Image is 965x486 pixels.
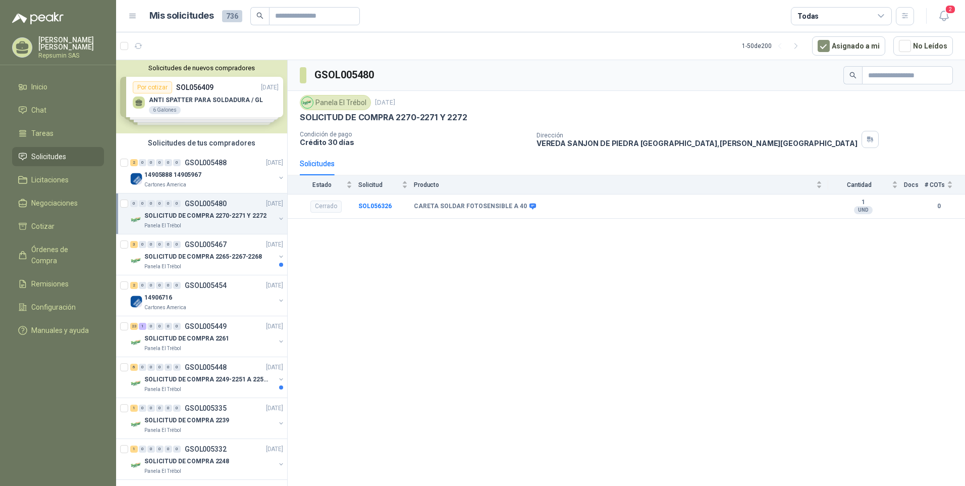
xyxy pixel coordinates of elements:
div: 23 [130,323,138,330]
th: Estado [288,175,358,194]
button: No Leídos [893,36,953,56]
b: CARETA SOLDAR FOTOSENSIBLE A 40 [414,203,527,211]
a: 23 1 0 0 0 0 GSOL005449[DATE] Company LogoSOLICITUD DE COMPRA 2261Panela El Trébol [130,320,285,353]
div: 0 [147,200,155,207]
th: Docs [904,175,925,194]
img: Company Logo [130,418,142,430]
a: Configuración [12,298,104,317]
div: Todas [797,11,819,22]
div: Solicitudes [300,158,335,169]
p: 14905888 14905967 [144,170,201,180]
div: 0 [147,405,155,412]
div: 0 [147,364,155,371]
p: Condición de pago [300,131,528,138]
a: Órdenes de Compra [12,240,104,270]
span: Configuración [31,302,76,313]
div: Solicitudes de nuevos compradoresPor cotizarSOL056409[DATE] ANTI SPATTER PARA SOLDADURA / GL6 Gal... [116,60,287,133]
div: 0 [156,405,164,412]
div: 0 [173,159,181,166]
span: Órdenes de Compra [31,244,94,266]
div: 0 [156,200,164,207]
div: 1 [130,446,138,453]
div: 0 [173,364,181,371]
span: Cotizar [31,221,55,232]
div: Cerrado [310,201,342,213]
a: Cotizar [12,217,104,236]
span: Estado [300,181,344,188]
a: 1 0 0 0 0 0 GSOL005335[DATE] Company LogoSOLICITUD DE COMPRA 2239Panela El Trébol [130,402,285,434]
div: 0 [147,282,155,289]
p: Panela El Trébol [144,263,181,271]
img: Logo peakr [12,12,64,24]
img: Company Logo [130,214,142,226]
div: 3 [130,241,138,248]
a: Licitaciones [12,170,104,189]
a: Solicitudes [12,147,104,166]
p: Panela El Trébol [144,222,181,230]
span: 736 [222,10,242,22]
div: 6 [130,364,138,371]
th: Solicitud [358,175,414,194]
div: 0 [173,282,181,289]
div: 0 [147,241,155,248]
a: Chat [12,101,104,120]
span: Chat [31,105,46,116]
p: [DATE] [266,445,283,454]
img: Company Logo [130,173,142,185]
img: Company Logo [302,97,313,108]
div: 0 [156,323,164,330]
a: 6 0 0 0 0 0 GSOL005448[DATE] Company LogoSOLICITUD DE COMPRA 2249-2251 A 2256-2258 Y 2262Panela E... [130,361,285,394]
p: SOLICITUD DE COMPRA 2265-2267-2268 [144,252,262,262]
a: 0 0 0 0 0 0 GSOL005480[DATE] Company LogoSOLICITUD DE COMPRA 2270-2271 Y 2272Panela El Trébol [130,198,285,230]
div: 0 [173,405,181,412]
h1: Mis solicitudes [149,9,214,23]
p: Panela El Trébol [144,385,181,394]
div: 0 [165,159,172,166]
div: 1 [130,405,138,412]
a: Negociaciones [12,193,104,213]
th: # COTs [925,175,965,194]
div: 0 [139,282,146,289]
div: 2 [130,282,138,289]
p: Crédito 30 días [300,138,528,147]
span: Licitaciones [31,174,69,185]
div: 0 [173,323,181,330]
p: SOLICITUD DE COMPRA 2248 [144,457,229,466]
div: 1 - 50 de 200 [742,38,804,54]
img: Company Logo [130,296,142,308]
div: 0 [173,446,181,453]
th: Cantidad [828,175,904,194]
div: 0 [139,446,146,453]
span: search [256,12,263,19]
button: 2 [935,7,953,25]
div: UND [854,206,873,214]
b: SOL056326 [358,203,392,210]
div: 0 [139,241,146,248]
span: search [849,72,856,79]
p: Cartones America [144,304,186,312]
img: Company Logo [130,255,142,267]
span: Solicitudes [31,151,66,162]
b: 1 [828,199,898,207]
p: [DATE] [375,98,395,108]
span: Manuales y ayuda [31,325,89,336]
div: 0 [165,200,172,207]
span: 2 [945,5,956,14]
p: GSOL005448 [185,364,227,371]
div: 0 [147,446,155,453]
div: 0 [156,446,164,453]
a: 3 0 0 0 0 0 GSOL005467[DATE] Company LogoSOLICITUD DE COMPRA 2265-2267-2268Panela El Trébol [130,238,285,271]
img: Company Logo [130,336,142,349]
div: 0 [165,446,172,453]
div: 0 [156,364,164,371]
p: [DATE] [266,281,283,290]
button: Asignado a mi [812,36,885,56]
a: Inicio [12,77,104,96]
a: Tareas [12,124,104,143]
p: GSOL005480 [185,200,227,207]
p: [DATE] [266,240,283,250]
a: Remisiones [12,274,104,294]
span: Negociaciones [31,198,78,209]
p: GSOL005332 [185,446,227,453]
p: SOLICITUD DE COMPRA 2270-2271 Y 2272 [300,112,467,123]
